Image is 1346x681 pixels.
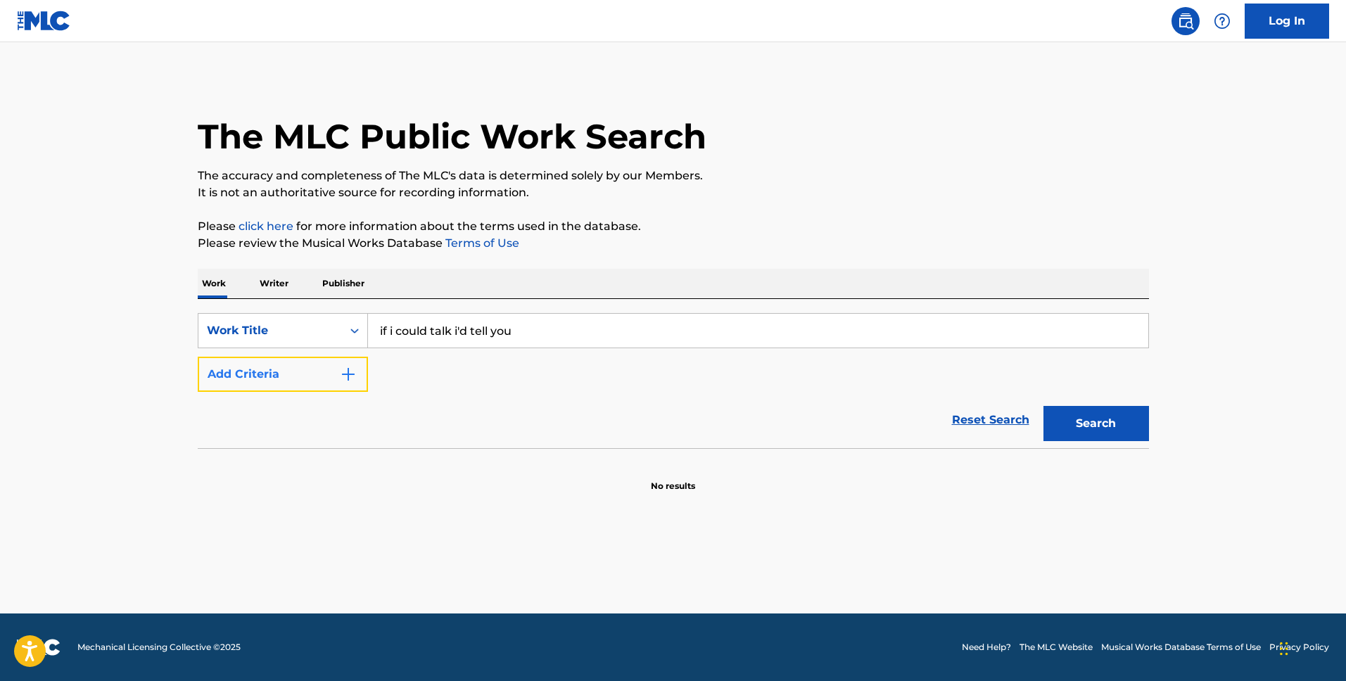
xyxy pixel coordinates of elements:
[1177,13,1194,30] img: search
[198,218,1149,235] p: Please for more information about the terms used in the database.
[255,269,293,298] p: Writer
[1043,406,1149,441] button: Search
[198,115,706,158] h1: The MLC Public Work Search
[198,269,230,298] p: Work
[198,184,1149,201] p: It is not an authoritative source for recording information.
[77,641,241,654] span: Mechanical Licensing Collective © 2025
[207,322,334,339] div: Work Title
[1208,7,1236,35] div: Help
[318,269,369,298] p: Publisher
[239,219,293,233] a: click here
[1245,4,1329,39] a: Log In
[198,313,1149,448] form: Search Form
[1280,628,1288,670] div: Drag
[340,366,357,383] img: 9d2ae6d4665cec9f34b9.svg
[198,167,1149,184] p: The accuracy and completeness of The MLC's data is determined solely by our Members.
[198,357,368,392] button: Add Criteria
[651,463,695,492] p: No results
[1276,613,1346,681] iframe: Chat Widget
[1020,641,1093,654] a: The MLC Website
[443,236,519,250] a: Terms of Use
[1269,641,1329,654] a: Privacy Policy
[1214,13,1231,30] img: help
[1101,641,1261,654] a: Musical Works Database Terms of Use
[945,405,1036,435] a: Reset Search
[962,641,1011,654] a: Need Help?
[198,235,1149,252] p: Please review the Musical Works Database
[17,639,61,656] img: logo
[1172,7,1200,35] a: Public Search
[17,11,71,31] img: MLC Logo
